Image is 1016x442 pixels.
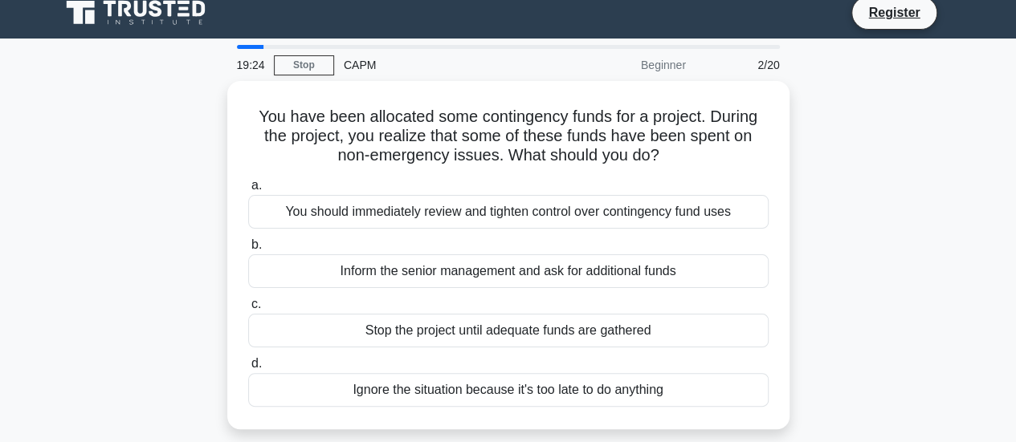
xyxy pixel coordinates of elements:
[251,237,262,251] span: b.
[248,373,769,407] div: Ignore the situation because it's too late to do anything
[248,314,769,347] div: Stop the project until adequate funds are gathered
[227,49,274,81] div: 19:24
[247,107,770,166] h5: You have been allocated some contingency funds for a project. During the project, you realize tha...
[696,49,790,81] div: 2/20
[859,2,929,22] a: Register
[251,297,261,310] span: c.
[248,195,769,229] div: You should immediately review and tighten control over contingency fund uses
[251,178,262,192] span: a.
[334,49,555,81] div: CAPM
[555,49,696,81] div: Beginner
[251,356,262,370] span: d.
[274,55,334,75] a: Stop
[248,254,769,288] div: Inform the senior management and ask for additional funds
